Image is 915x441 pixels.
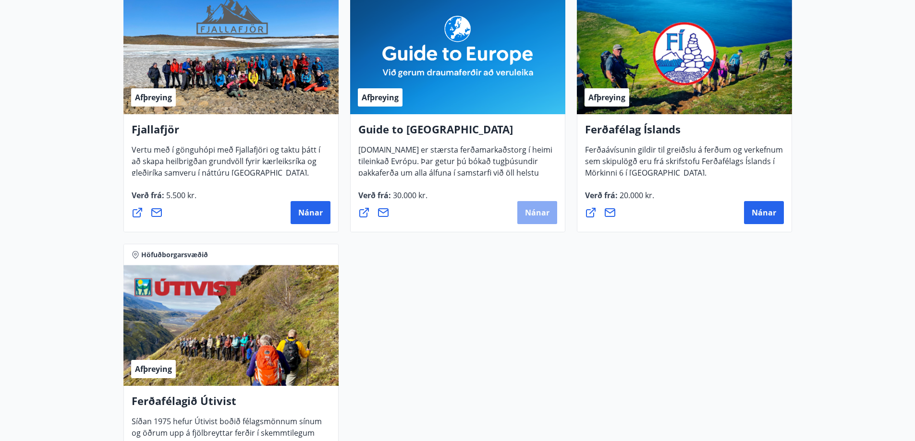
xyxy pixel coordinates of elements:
[585,122,784,144] h4: Ferðafélag Íslands
[362,92,399,103] span: Afþreying
[298,207,323,218] span: Nánar
[588,92,625,103] span: Afþreying
[135,92,172,103] span: Afþreying
[358,122,557,144] h4: Guide to [GEOGRAPHIC_DATA]
[141,250,208,260] span: Höfuðborgarsvæðið
[752,207,776,218] span: Nánar
[291,201,330,224] button: Nánar
[585,144,783,186] span: Ferðaávísunin gildir til greiðslu á ferðum og verkefnum sem skipulögð eru frá skrifstofu Ferðafél...
[585,190,654,208] span: Verð frá :
[618,190,654,201] span: 20.000 kr.
[358,144,552,209] span: [DOMAIN_NAME] er stærsta ferðamarkaðstorg í heimi tileinkað Evrópu. Þar getur þú bókað tugþúsundi...
[358,190,427,208] span: Verð frá :
[132,144,320,186] span: Vertu með í gönguhópi með Fjallafjöri og taktu þátt í að skapa heilbrigðan grundvöll fyrir kærlei...
[132,393,330,416] h4: Ferðafélagið Útivist
[132,122,330,144] h4: Fjallafjör
[135,364,172,374] span: Afþreying
[517,201,557,224] button: Nánar
[525,207,549,218] span: Nánar
[744,201,784,224] button: Nánar
[132,190,196,208] span: Verð frá :
[164,190,196,201] span: 5.500 kr.
[391,190,427,201] span: 30.000 kr.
